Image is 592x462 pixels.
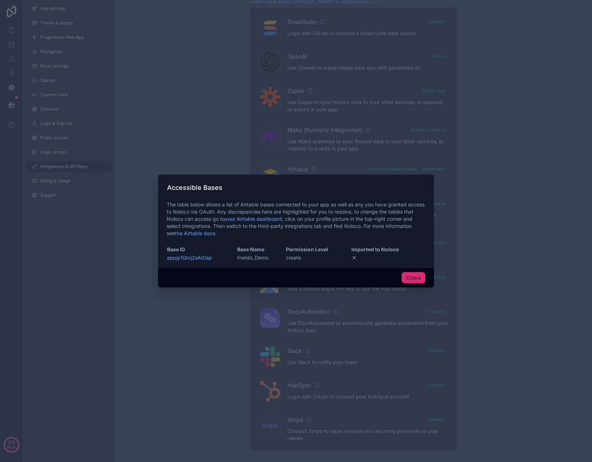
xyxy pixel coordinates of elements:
a: the Airtable docs [175,230,215,236]
th: Permission Level [286,246,351,254]
td: create [286,253,351,262]
button: Close [402,272,425,284]
th: Imported to Noloco [351,246,425,254]
span: The table below shows a list of Airtable bases connected to your app as well as any you have gran... [167,201,425,237]
h3: Accessible Bases [167,183,222,192]
td: Inwido_Demo [237,253,286,262]
th: Base Name [237,246,286,254]
a: appjy1Gtxj2sAt0sp [167,255,212,261]
a: your Airtable dashboard [225,216,282,222]
th: Base ID [167,246,237,254]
